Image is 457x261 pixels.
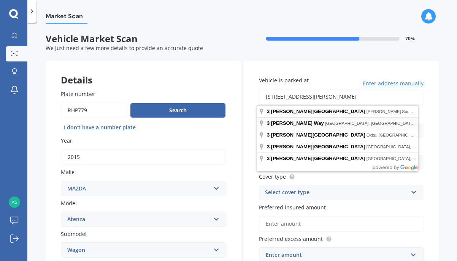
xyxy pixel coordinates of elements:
[61,121,139,134] button: I don’t have a number plate
[61,137,72,144] span: Year
[46,13,87,23] span: Market Scan
[259,235,323,242] span: Preferred excess amount
[271,120,324,126] span: [PERSON_NAME] Way
[267,156,270,161] span: 3
[271,108,365,114] span: [PERSON_NAME][GEOGRAPHIC_DATA]
[61,149,225,165] input: YYYY
[61,230,87,237] span: Submodel
[259,204,326,211] span: Preferred insured amount
[259,216,424,232] input: Enter amount
[130,103,225,118] button: Search
[46,44,203,52] span: We just need a few more details to provide an accurate quote
[271,144,365,149] span: [PERSON_NAME][GEOGRAPHIC_DATA]
[46,33,242,44] span: Vehicle Market Scan
[61,102,127,118] input: Enter plate number
[61,169,75,176] span: Make
[259,77,309,84] span: Vehicle is parked at
[259,89,424,105] input: Enter address
[271,156,365,161] span: [PERSON_NAME][GEOGRAPHIC_DATA]
[61,90,95,97] span: Plate number
[266,251,408,259] div: Enter amount
[267,108,270,114] span: 3
[363,80,424,87] span: Enter address manually
[265,188,408,197] div: Select cover type
[267,132,270,138] span: 3
[9,197,20,208] img: 1e25b36f99b7a4d7c0faa23f3f8fcce8
[405,36,415,41] span: 70 %
[259,173,286,180] span: Cover type
[271,132,365,138] span: [PERSON_NAME][GEOGRAPHIC_DATA]
[267,144,270,149] span: 3
[46,61,241,84] div: Details
[267,120,270,126] span: 3
[61,200,77,207] span: Model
